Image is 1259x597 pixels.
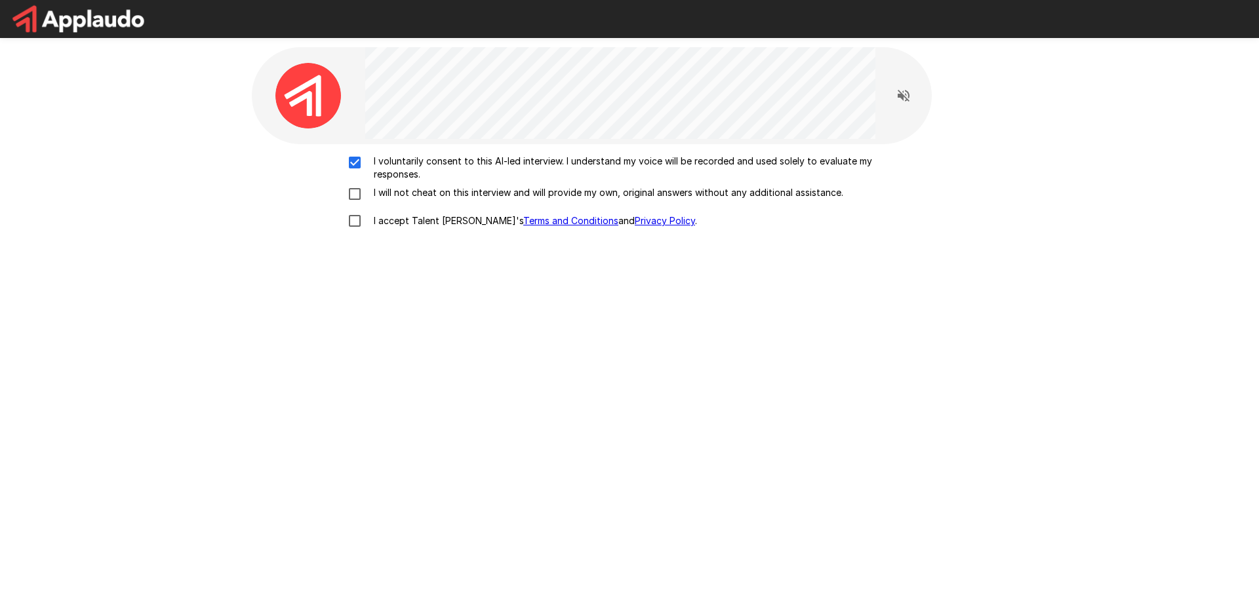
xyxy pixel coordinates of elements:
p: I voluntarily consent to this AI-led interview. I understand my voice will be recorded and used s... [369,155,918,181]
a: Privacy Policy [635,215,695,226]
p: I accept Talent [PERSON_NAME]'s and . [369,214,697,227]
button: Read questions aloud [890,83,917,109]
a: Terms and Conditions [523,215,618,226]
p: I will not cheat on this interview and will provide my own, original answers without any addition... [369,186,843,199]
img: applaudo_avatar.png [275,63,341,128]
